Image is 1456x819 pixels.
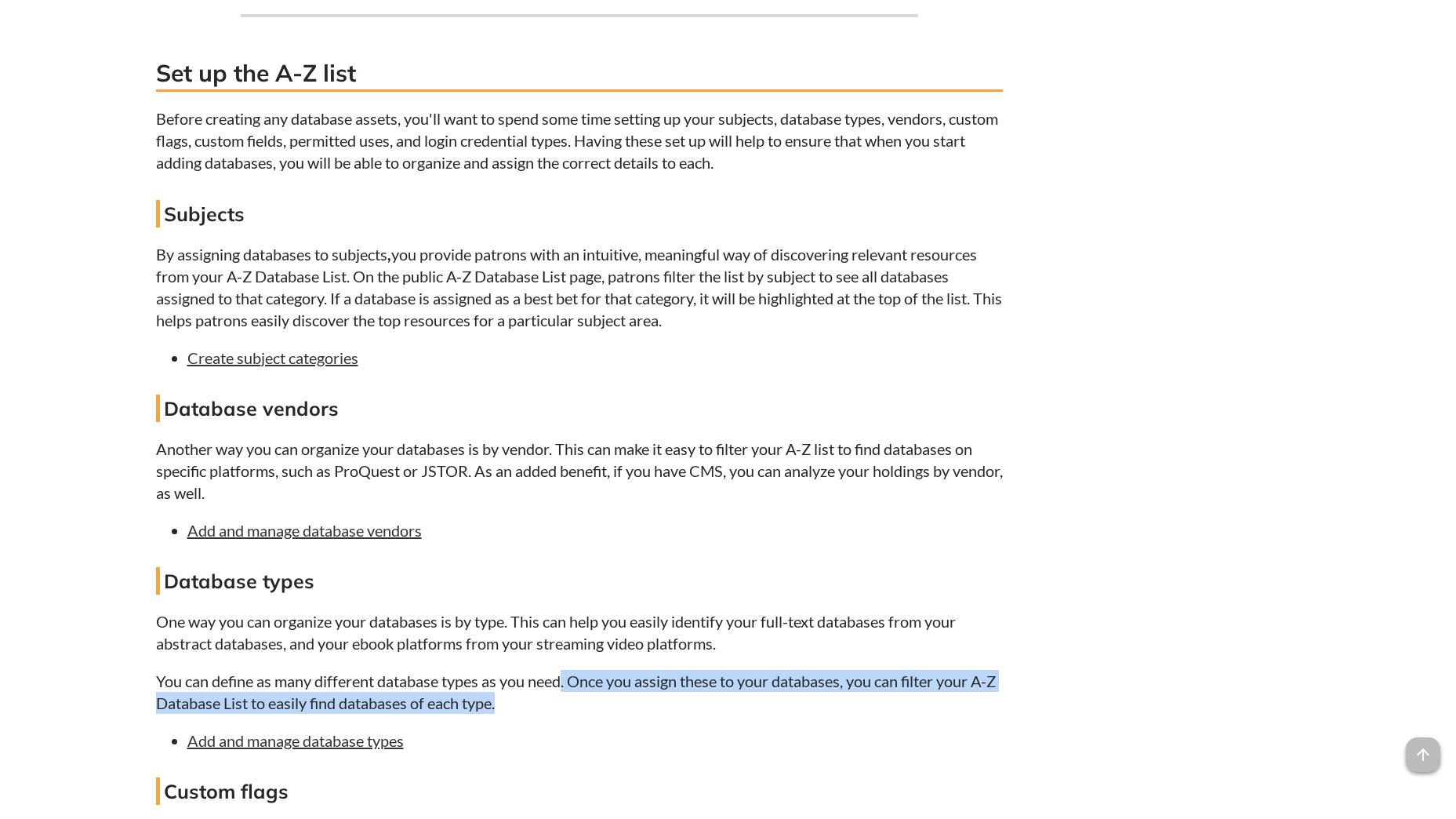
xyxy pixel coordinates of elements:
[156,670,1003,714] p: You can define as many different database types as you need. Once you assign these to your databa...
[1406,739,1440,758] a: arrow_upward
[187,348,358,367] a: Create subject categories
[156,438,1003,504] p: Another way you can organize your databases is by vendor. This can make it easy to filter your A-...
[156,107,1003,173] p: Before creating any database assets, you'll want to spend some time setting up your subjects, dat...
[156,777,1003,805] h4: Custom flags
[156,567,1003,595] h4: Database types
[156,56,1003,92] h3: Set up the A-Z list
[156,200,1003,227] h4: Subjects
[156,243,1003,331] p: By assigning databases to subjects you provide patrons with an intuitive, meaningful way of disco...
[156,610,1003,654] p: One way you can organize your databases is by type. This can help you easily identify your full-t...
[1406,737,1440,772] span: arrow_upward
[387,245,391,264] strong: ,
[156,395,1003,422] h4: Database vendors
[187,521,422,540] a: Add and manage database vendors
[187,731,404,750] a: Add and manage database types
